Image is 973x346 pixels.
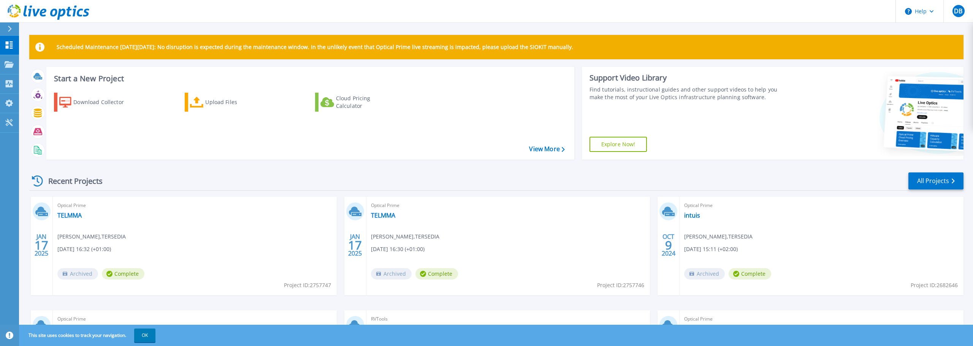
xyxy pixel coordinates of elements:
[57,315,332,323] span: Optical Prime
[954,8,962,14] span: DB
[371,315,646,323] span: RVTools
[415,268,458,280] span: Complete
[684,245,738,253] span: [DATE] 15:11 (+02:00)
[661,231,676,259] div: OCT 2024
[336,95,397,110] div: Cloud Pricing Calculator
[597,281,644,289] span: Project ID: 2757746
[684,315,959,323] span: Optical Prime
[348,231,362,259] div: JAN 2025
[348,242,362,248] span: 17
[57,232,126,241] span: [PERSON_NAME] , TERSEDIA
[34,231,49,259] div: JAN 2025
[73,95,134,110] div: Download Collector
[35,242,48,248] span: 17
[57,212,82,219] a: TELMMA
[371,232,439,241] span: [PERSON_NAME] , TERSEDIA
[134,329,155,342] button: OK
[665,242,672,248] span: 9
[908,172,963,190] a: All Projects
[54,93,139,112] a: Download Collector
[54,74,564,83] h3: Start a New Project
[57,201,332,210] span: Optical Prime
[911,281,958,289] span: Project ID: 2682646
[684,232,753,241] span: [PERSON_NAME] , TERSEDIA
[371,201,646,210] span: Optical Prime
[315,93,400,112] a: Cloud Pricing Calculator
[371,268,412,280] span: Archived
[684,212,700,219] a: intuis
[590,73,787,83] div: Support Video Library
[371,212,395,219] a: TELMMA
[185,93,269,112] a: Upload Files
[284,281,331,289] span: Project ID: 2757747
[205,95,266,110] div: Upload Files
[57,245,111,253] span: [DATE] 16:32 (+01:00)
[371,245,425,253] span: [DATE] 16:30 (+01:00)
[684,268,725,280] span: Archived
[102,268,144,280] span: Complete
[21,329,155,342] span: This site uses cookies to track your navigation.
[729,268,771,280] span: Complete
[529,145,564,153] a: View More
[590,86,787,101] div: Find tutorials, instructional guides and other support videos to help you make the most of your L...
[684,201,959,210] span: Optical Prime
[29,172,113,190] div: Recent Projects
[57,44,573,50] p: Scheduled Maintenance [DATE][DATE]: No disruption is expected during the maintenance window. In t...
[57,268,98,280] span: Archived
[590,137,647,152] a: Explore Now!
